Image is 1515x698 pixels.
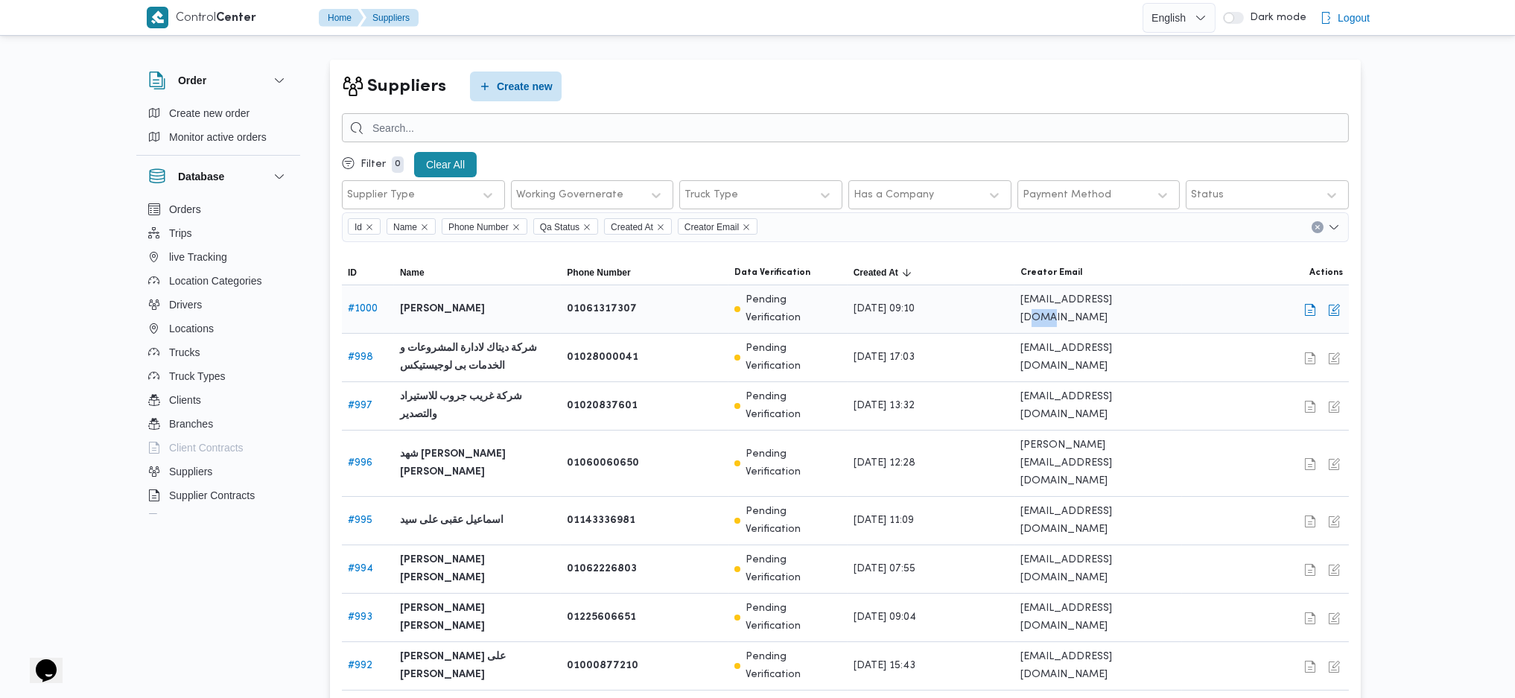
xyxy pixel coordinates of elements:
span: Devices [169,510,206,528]
span: [DATE] 12:28 [854,454,915,472]
button: Home [319,9,363,27]
a: #996 [348,458,372,468]
span: [DATE] 13:32 [854,397,915,415]
span: Suppliers [169,463,212,480]
span: Location Categories [169,272,262,290]
span: Creator Email [1020,267,1082,279]
button: Client Contracts [142,436,294,460]
span: Logout [1338,9,1370,27]
div: Status [1191,189,1224,201]
span: Supplier Contracts [169,486,255,504]
span: [EMAIL_ADDRESS][DOMAIN_NAME] [1020,648,1175,684]
button: Location Categories [142,269,294,293]
span: Phone Number [448,219,509,235]
a: #1000 [348,304,378,314]
button: Clear All [414,152,477,177]
p: Filter [361,159,386,171]
button: Created AtSorted in descending order [848,261,1014,285]
button: Branches [142,412,294,436]
span: Qa Status [533,218,598,235]
img: X8yXhbKr1z7QwAAAABJRU5ErkJggg== [147,7,168,28]
button: Truck Types [142,364,294,388]
p: Pending Verification [746,503,842,539]
a: #994 [348,564,373,574]
span: Created At [611,219,653,235]
h3: Database [178,168,224,185]
span: [EMAIL_ADDRESS][DOMAIN_NAME] [1020,600,1175,635]
button: Create new [470,72,562,101]
span: Orders [169,200,201,218]
span: Client Contracts [169,439,244,457]
span: Dark mode [1244,12,1306,24]
div: Truck Type [685,189,738,201]
span: Id [355,219,362,235]
div: Supplier Type [347,189,415,201]
span: Trucks [169,343,200,361]
p: Pending Verification [746,600,842,635]
button: Logout [1314,3,1376,33]
button: Clients [142,388,294,412]
span: Create new order [169,104,250,122]
svg: Sorted in descending order [901,267,913,279]
b: 01000877210 [567,657,638,675]
p: Pending Verification [746,291,842,327]
p: 0 [392,156,404,173]
button: Database [148,168,288,185]
span: Qa Status [540,219,579,235]
button: Name [394,261,561,285]
div: Working Governerate [516,189,623,201]
button: Trucks [142,340,294,364]
span: [DATE] 09:10 [854,300,915,318]
span: Trips [169,224,192,242]
span: [EMAIL_ADDRESS][DOMAIN_NAME] [1020,503,1175,539]
div: Payment Method [1023,189,1111,201]
button: live Tracking [142,245,294,269]
button: Drivers [142,293,294,317]
b: 01028000041 [567,349,638,367]
button: Remove Id from selection in this group [365,223,374,232]
a: #997 [348,401,372,410]
span: Drivers [169,296,202,314]
span: Id [348,218,381,235]
button: Remove Creator Email from selection in this group [742,223,751,232]
button: Remove Phone Number from selection in this group [512,223,521,232]
button: Suppliers [142,460,294,483]
span: Creator Email [685,219,739,235]
span: [EMAIL_ADDRESS][DOMAIN_NAME] [1020,551,1175,587]
span: Phone Number [442,218,527,235]
div: Order [136,101,300,155]
b: 01225606651 [567,609,636,626]
span: Actions [1309,267,1343,279]
span: [EMAIL_ADDRESS][DOMAIN_NAME] [1020,291,1175,327]
span: [DATE] 09:04 [854,609,916,626]
span: [DATE] 07:55 [854,560,915,578]
span: Name [387,218,436,235]
b: [PERSON_NAME] [PERSON_NAME] [400,600,555,635]
button: Create new order [142,101,294,125]
span: [EMAIL_ADDRESS][DOMAIN_NAME] [1020,340,1175,375]
b: 01062226803 [567,560,637,578]
button: Suppliers [361,9,419,27]
button: Orders [142,197,294,221]
span: Monitor active orders [169,128,267,146]
span: Truck Types [169,367,225,385]
div: Has a Company [854,189,934,201]
p: Pending Verification [746,388,842,424]
button: Clear input [1312,221,1324,233]
b: [PERSON_NAME] على [PERSON_NAME] [400,648,555,684]
button: Remove Qa Status from selection in this group [582,223,591,232]
span: [PERSON_NAME][EMAIL_ADDRESS][DOMAIN_NAME] [1020,437,1175,490]
span: Branches [169,415,213,433]
a: #998 [348,352,373,362]
p: Pending Verification [746,648,842,684]
button: Monitor active orders [142,125,294,149]
span: Created At [604,218,672,235]
b: Center [216,13,256,24]
b: [PERSON_NAME] [PERSON_NAME] [400,551,555,587]
span: Phone Number [567,267,630,279]
b: شركة غريب جروب للاستيراد والتصدير [400,388,555,424]
span: Creator Email [678,218,757,235]
button: Devices [142,507,294,531]
span: [DATE] 15:43 [854,657,915,675]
